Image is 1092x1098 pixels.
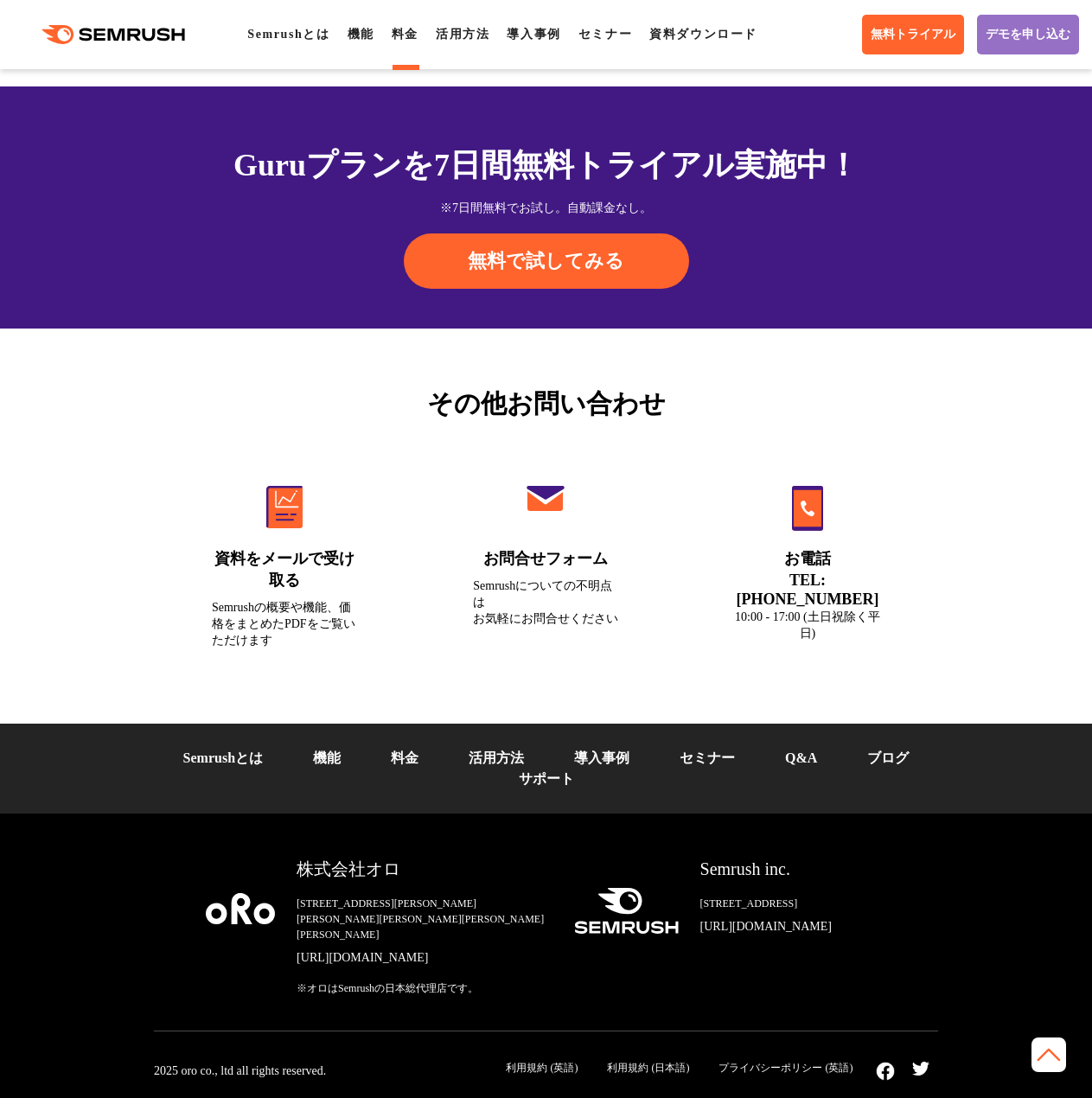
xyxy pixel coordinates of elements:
[176,449,393,670] a: 資料をメールで受け取る Semrushの概要や機能、価格をまとめたPDFをご覧いただけます
[183,750,263,765] a: Semrushとは
[785,750,817,765] a: Q&A
[206,893,275,924] img: oro company
[154,384,938,423] div: その他お問い合わせ
[154,142,938,188] div: Guruプランを7日間
[506,1062,578,1074] a: 利用規約 (英語)
[977,15,1079,54] a: デモを申し込む
[912,1062,929,1076] img: twitter
[735,571,880,609] div: TEL: [PHONE_NUMBER]
[468,248,624,274] span: 無料で試してみる
[436,28,489,41] a: 活用方法
[392,28,418,41] a: 料金
[437,449,655,670] a: お問合せフォーム Semrushについての不明点はお気軽にお問合せください
[297,980,546,996] div: ※オロはSemrushの日本総代理店です。
[404,233,689,289] a: 無料で試してみる
[862,15,964,54] a: 無料トライアル
[718,1062,853,1074] a: プライバシーポリシー (英語)
[574,750,629,765] a: 導入事例
[297,857,546,882] div: 株式会社オロ
[154,200,938,217] div: ※7日間無料でお試し。自動課金なし。
[154,1063,326,1079] div: 2025 oro co., ltd all rights reserved.
[700,896,887,911] div: [STREET_ADDRESS]
[876,1062,895,1081] img: facebook
[297,949,546,967] a: [URL][DOMAIN_NAME]
[469,750,524,765] a: 活用方法
[247,28,329,41] a: Semrushとは
[348,28,374,41] a: 機能
[473,578,618,627] div: Semrushについての不明点は お気軽にお問合せください
[871,27,955,42] span: 無料トライアル
[313,750,341,765] a: 機能
[212,599,357,648] div: Semrushの概要や機能、価格をまとめたPDFをご覧いただけます
[297,896,546,942] div: [STREET_ADDRESS][PERSON_NAME][PERSON_NAME][PERSON_NAME][PERSON_NAME][PERSON_NAME]
[700,918,887,935] a: [URL][DOMAIN_NAME]
[735,609,880,642] div: 10:00 - 17:00 (土日祝除く平日)
[735,548,880,570] div: お電話
[519,771,574,786] a: サポート
[607,1062,689,1074] a: 利用規約 (日本語)
[700,857,887,882] div: Semrush inc.
[512,148,859,182] span: 無料トライアル実施中！
[986,27,1070,42] span: デモを申し込む
[680,750,735,765] a: セミナー
[507,28,560,41] a: 導入事例
[578,28,632,41] a: セミナー
[649,28,757,41] a: 資料ダウンロード
[867,750,909,765] a: ブログ
[473,548,618,570] div: お問合せフォーム
[212,548,357,591] div: 資料をメールで受け取る
[391,750,418,765] a: 料金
